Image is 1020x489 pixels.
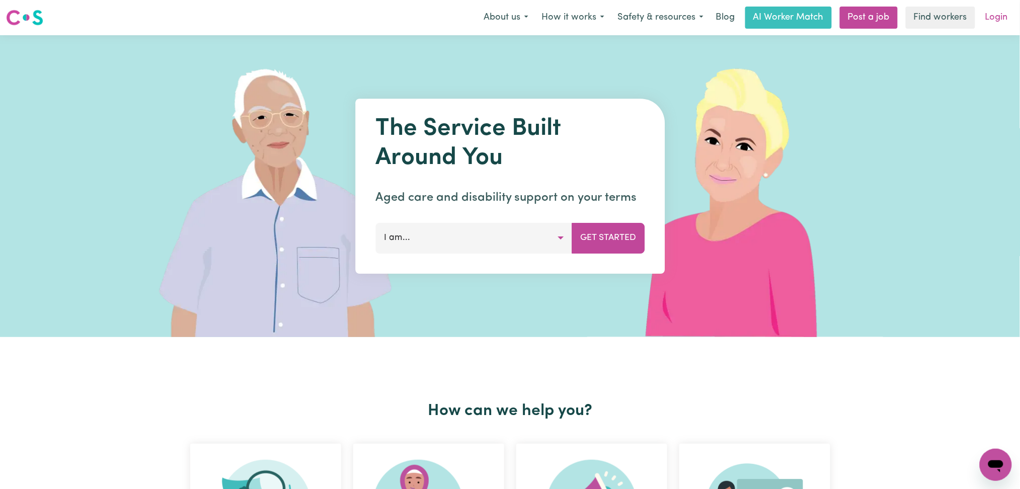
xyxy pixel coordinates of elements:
[375,223,572,253] button: I am...
[6,9,43,27] img: Careseekers logo
[979,7,1014,29] a: Login
[906,7,975,29] a: Find workers
[184,401,836,421] h2: How can we help you?
[745,7,832,29] a: AI Worker Match
[980,449,1012,481] iframe: Button to launch messaging window
[611,7,710,28] button: Safety & resources
[535,7,611,28] button: How it works
[477,7,535,28] button: About us
[6,6,43,29] a: Careseekers logo
[840,7,898,29] a: Post a job
[572,223,645,253] button: Get Started
[710,7,741,29] a: Blog
[375,115,645,173] h1: The Service Built Around You
[375,189,645,207] p: Aged care and disability support on your terms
